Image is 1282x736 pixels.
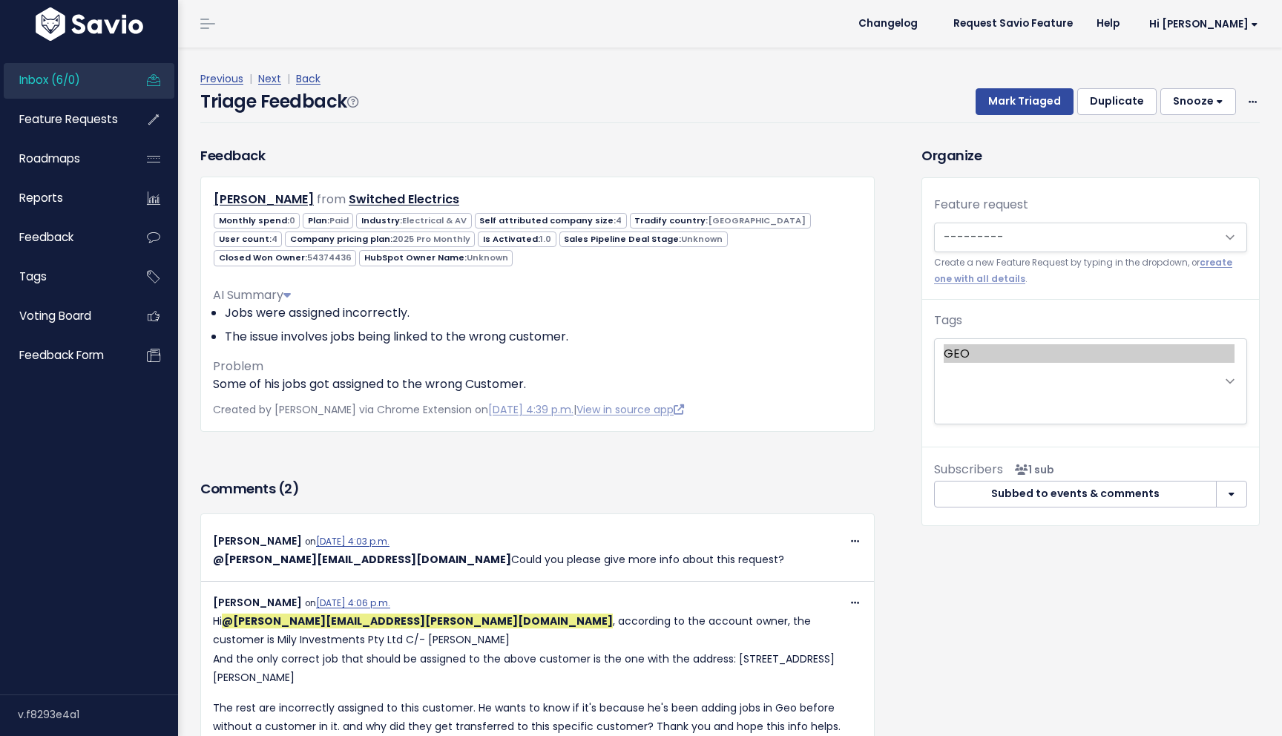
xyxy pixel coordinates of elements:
p: The rest are incorrectly assigned to this customer. He wants to know if it's because he's been ad... [213,699,862,736]
a: Feedback [4,220,123,254]
div: v.f8293e4a1 [18,695,178,734]
h4: Triage Feedback [200,88,358,115]
span: Sales Pipeline Deal Stage: [559,231,728,247]
a: Switched Electrics [349,191,459,208]
span: Plan: [303,213,353,229]
span: Roadmaps [19,151,80,166]
span: 1.0 [540,233,551,245]
h3: Feedback [200,145,265,165]
span: | [284,71,293,86]
span: Subscribers [934,461,1003,478]
span: Voting Board [19,308,91,323]
span: on [305,536,389,548]
span: Feedback form [19,347,104,363]
a: Feature Requests [4,102,123,137]
span: 2025 Pro Monthly [392,233,470,245]
label: Feature request [934,196,1028,214]
span: Alisa Shevela [222,614,613,628]
span: on [305,597,390,609]
button: Duplicate [1077,88,1157,115]
a: Feedback form [4,338,123,372]
span: Is Activated: [478,231,556,247]
p: Could you please give more info about this request? [213,551,862,569]
span: <p><strong>Subscribers</strong><br><br> - Carolina Salcedo Claramunt<br> </p> [1009,462,1054,477]
a: Help [1085,13,1131,35]
span: [PERSON_NAME] [213,595,302,610]
span: Self attributed company size: [475,213,627,229]
a: Tags [4,260,123,294]
span: from [317,191,346,208]
span: | [246,71,255,86]
span: AI Summary [213,286,291,303]
button: Snooze [1160,88,1236,115]
span: Created by [PERSON_NAME] via Chrome Extension on | [213,402,684,417]
span: 4 [272,233,277,245]
p: Some of his jobs got assigned to the wrong Customer. [213,375,862,393]
span: Problem [213,358,263,375]
span: [GEOGRAPHIC_DATA] [708,214,806,226]
a: Hi [PERSON_NAME] [1131,13,1270,36]
button: Mark Triaged [976,88,1074,115]
span: Tags [19,269,47,284]
h3: Organize [921,145,1260,165]
small: Create a new Feature Request by typing in the dropdown, or . [934,255,1247,287]
span: Monthly spend: [214,213,300,229]
span: Unknown [681,233,723,245]
option: GEO [944,344,1235,363]
span: Reports [19,190,63,206]
span: Feature Requests [19,111,118,127]
a: Previous [200,71,243,86]
span: Paid [329,214,349,226]
span: Electrical & AV [402,214,467,226]
li: Jobs were assigned incorrectly. [225,304,862,322]
span: Industry: [356,213,471,229]
a: Back [296,71,320,86]
span: Changelog [858,19,918,29]
a: [PERSON_NAME] [214,191,314,208]
img: logo-white.9d6f32f41409.svg [32,7,147,41]
a: [DATE] 4:06 p.m. [316,597,390,609]
span: User count: [214,231,282,247]
a: View in source app [576,402,684,417]
a: create one with all details [934,257,1232,284]
h3: Comments ( ) [200,479,875,499]
span: Feedback [19,229,73,245]
label: Tags [934,312,962,329]
span: Company pricing plan: [285,231,475,247]
span: 54374436 [307,252,352,263]
a: Inbox (6/0) [4,63,123,97]
a: Next [258,71,281,86]
a: Reports [4,181,123,215]
span: 2 [284,479,292,498]
span: Inbox (6/0) [19,72,80,88]
span: Unknown [467,252,508,263]
a: Roadmaps [4,142,123,176]
span: 4 [616,214,622,226]
a: [DATE] 4:03 p.m. [316,536,389,548]
p: Hi , according to the account owner, the customer is Mily Investments Pty Ltd C/- [PERSON_NAME] A... [213,612,862,687]
a: Voting Board [4,299,123,333]
button: Subbed to events & comments [934,481,1217,507]
span: Tradify country: [630,213,811,229]
a: [DATE] 4:39 p.m. [488,402,573,417]
span: 0 [289,214,295,226]
span: Hi [PERSON_NAME] [1149,19,1258,30]
span: [PERSON_NAME] [213,533,302,548]
li: The issue involves jobs being linked to the wrong customer. [225,328,862,346]
span: Closed Won Owner: [214,250,356,266]
span: HubSpot Owner Name: [359,250,513,266]
a: Request Savio Feature [941,13,1085,35]
span: Kristine Bartolata [213,552,511,567]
